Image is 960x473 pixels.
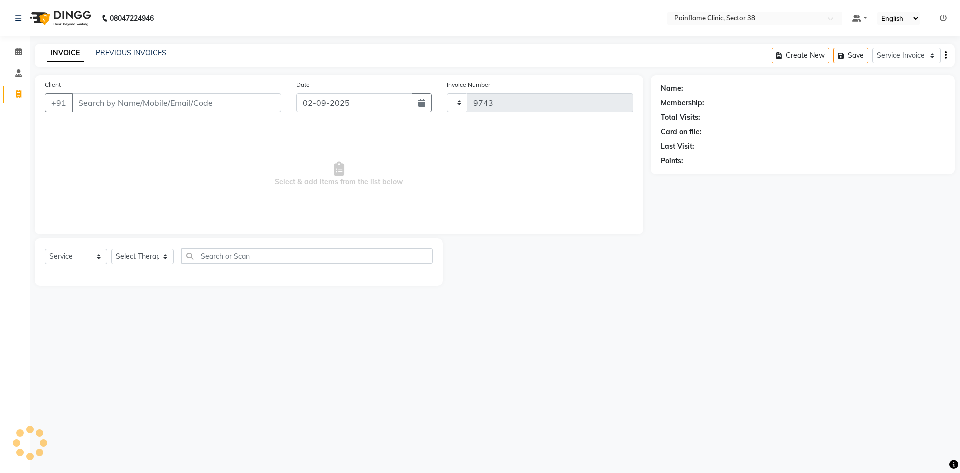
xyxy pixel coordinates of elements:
[47,44,84,62] a: INVOICE
[661,156,683,166] div: Points:
[833,48,868,63] button: Save
[661,83,683,94] div: Name:
[181,248,433,264] input: Search or Scan
[661,141,694,152] div: Last Visit:
[296,80,310,89] label: Date
[45,80,61,89] label: Client
[45,93,73,112] button: +91
[110,4,154,32] b: 08047224946
[96,48,166,57] a: PREVIOUS INVOICES
[661,98,704,108] div: Membership:
[45,124,633,224] span: Select & add items from the list below
[72,93,281,112] input: Search by Name/Mobile/Email/Code
[447,80,490,89] label: Invoice Number
[661,127,702,137] div: Card on file:
[661,112,700,123] div: Total Visits:
[25,4,94,32] img: logo
[772,48,829,63] button: Create New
